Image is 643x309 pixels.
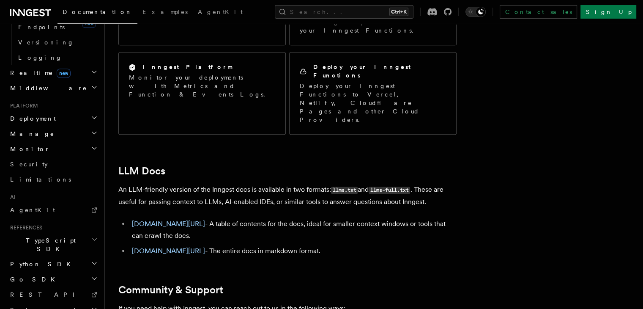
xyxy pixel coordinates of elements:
[7,84,87,92] span: Middleware
[7,172,99,187] a: Limitations
[57,69,71,78] span: new
[7,65,99,80] button: Realtimenew
[7,260,76,268] span: Python SDK
[7,145,50,153] span: Monitor
[500,5,577,19] a: Contact sales
[118,284,223,296] a: Community & Support
[132,220,205,228] a: [DOMAIN_NAME][URL]
[7,102,38,109] span: Platform
[7,272,99,287] button: Go SDK
[7,275,60,284] span: Go SDK
[7,257,99,272] button: Python SDK
[7,130,55,138] span: Manage
[7,236,91,253] span: TypeScript SDK
[275,5,413,19] button: Search...Ctrl+K
[118,184,457,208] p: An LLM-friendly version of the Inngest docs is available in two formats: and . These are useful f...
[63,8,132,15] span: Documentation
[7,80,99,96] button: Middleware
[18,54,62,61] span: Logging
[118,165,165,177] a: LLM Docs
[7,202,99,218] a: AgentKit
[142,63,232,71] h2: Inngest Platform
[7,287,99,302] a: REST API
[15,50,99,65] a: Logging
[313,63,446,80] h2: Deploy your Inngest Functions
[129,245,457,257] li: - The entire docs in markdown format.
[10,291,82,298] span: REST API
[7,114,56,123] span: Deployment
[193,3,248,23] a: AgentKit
[18,39,74,46] span: Versioning
[7,224,42,231] span: References
[15,35,99,50] a: Versioning
[465,7,486,17] button: Toggle dark mode
[137,3,193,23] a: Examples
[10,176,71,183] span: Limitations
[331,187,358,194] code: llms.txt
[7,194,16,201] span: AI
[142,8,188,15] span: Examples
[7,126,99,141] button: Manage
[198,8,243,15] span: AgentKit
[369,187,410,194] code: llms-full.txt
[7,157,99,172] a: Security
[132,247,205,255] a: [DOMAIN_NAME][URL]
[57,3,137,24] a: Documentation
[118,52,286,135] a: Inngest PlatformMonitor your deployments with Metrics and Function & Events Logs.
[7,111,99,126] button: Deployment
[129,73,275,99] p: Monitor your deployments with Metrics and Function & Events Logs.
[300,82,446,124] p: Deploy your Inngest Functions to Vercel, Netlify, Cloudflare Pages and other Cloud Providers.
[580,5,636,19] a: Sign Up
[7,233,99,257] button: TypeScript SDK
[7,141,99,157] button: Monitor
[7,69,71,77] span: Realtime
[129,218,457,242] li: - A table of contents for the docs, ideal for smaller context windows or tools that can crawl the...
[289,52,457,135] a: Deploy your Inngest FunctionsDeploy your Inngest Functions to Vercel, Netlify, Cloudflare Pages a...
[10,161,48,168] span: Security
[10,207,55,213] span: AgentKit
[389,8,408,16] kbd: Ctrl+K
